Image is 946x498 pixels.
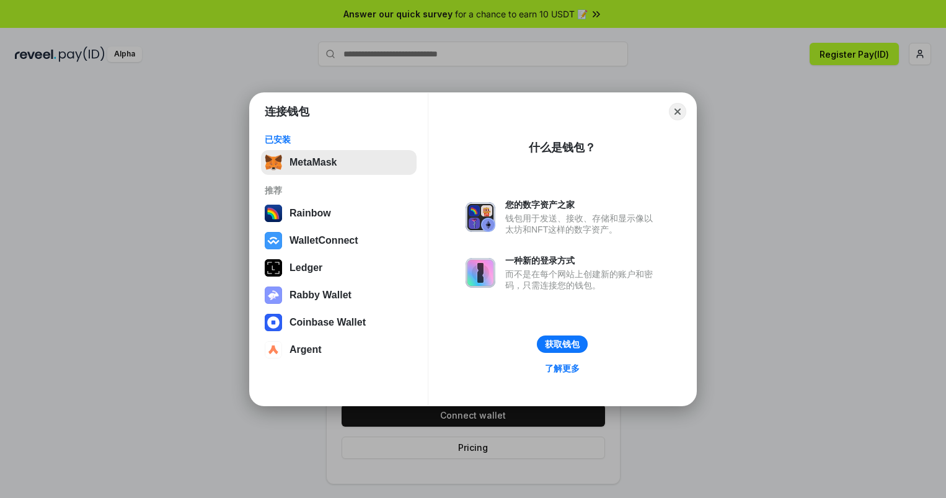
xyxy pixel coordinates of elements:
div: 什么是钱包？ [529,140,596,155]
div: 钱包用于发送、接收、存储和显示像以太坊和NFT这样的数字资产。 [505,213,659,235]
button: Ledger [261,256,417,280]
img: svg+xml,%3Csvg%20fill%3D%22none%22%20height%3D%2233%22%20viewBox%3D%220%200%2035%2033%22%20width%... [265,154,282,171]
div: 已安装 [265,134,413,145]
img: svg+xml,%3Csvg%20xmlns%3D%22http%3A%2F%2Fwww.w3.org%2F2000%2Fsvg%22%20width%3D%2228%22%20height%3... [265,259,282,277]
button: WalletConnect [261,228,417,253]
div: 一种新的登录方式 [505,255,659,266]
img: svg+xml,%3Csvg%20width%3D%2228%22%20height%3D%2228%22%20viewBox%3D%220%200%2028%2028%22%20fill%3D... [265,232,282,249]
button: Argent [261,337,417,362]
button: Coinbase Wallet [261,310,417,335]
div: 了解更多 [545,363,580,374]
button: Close [669,103,686,120]
div: 而不是在每个网站上创建新的账户和密码，只需连接您的钱包。 [505,269,659,291]
div: Rabby Wallet [290,290,351,301]
button: Rainbow [261,201,417,226]
div: Argent [290,344,322,355]
img: svg+xml,%3Csvg%20width%3D%22120%22%20height%3D%22120%22%20viewBox%3D%220%200%20120%20120%22%20fil... [265,205,282,222]
img: svg+xml,%3Csvg%20xmlns%3D%22http%3A%2F%2Fwww.w3.org%2F2000%2Fsvg%22%20fill%3D%22none%22%20viewBox... [466,202,495,232]
div: 推荐 [265,185,413,196]
button: Rabby Wallet [261,283,417,308]
div: Rainbow [290,208,331,219]
h1: 连接钱包 [265,104,309,119]
img: svg+xml,%3Csvg%20width%3D%2228%22%20height%3D%2228%22%20viewBox%3D%220%200%2028%2028%22%20fill%3D... [265,314,282,331]
img: svg+xml,%3Csvg%20width%3D%2228%22%20height%3D%2228%22%20viewBox%3D%220%200%2028%2028%22%20fill%3D... [265,341,282,358]
img: svg+xml,%3Csvg%20xmlns%3D%22http%3A%2F%2Fwww.w3.org%2F2000%2Fsvg%22%20fill%3D%22none%22%20viewBox... [265,287,282,304]
button: 获取钱包 [537,336,588,353]
button: MetaMask [261,150,417,175]
div: 获取钱包 [545,339,580,350]
div: Coinbase Wallet [290,317,366,328]
img: svg+xml,%3Csvg%20xmlns%3D%22http%3A%2F%2Fwww.w3.org%2F2000%2Fsvg%22%20fill%3D%22none%22%20viewBox... [466,258,495,288]
div: 您的数字资产之家 [505,199,659,210]
a: 了解更多 [537,360,587,376]
div: Ledger [290,262,322,273]
div: WalletConnect [290,235,358,246]
div: MetaMask [290,157,337,168]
